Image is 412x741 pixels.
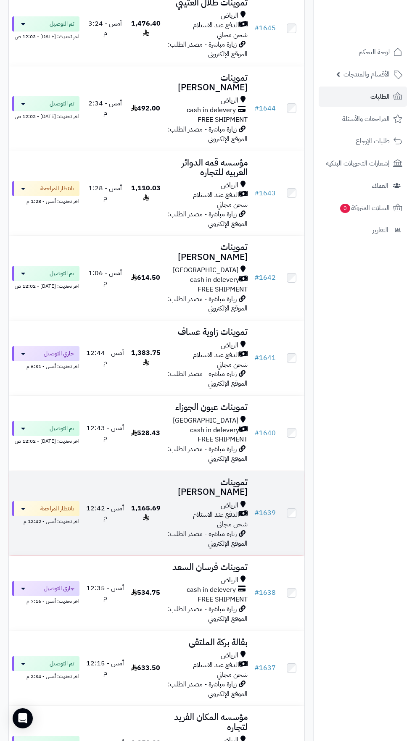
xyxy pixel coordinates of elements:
span: العملاء [372,180,388,192]
span: تم التوصيل [50,269,74,278]
a: #1643 [254,188,276,198]
a: إشعارات التحويلات البنكية [319,153,407,173]
span: الطلبات [370,91,390,102]
a: التقارير [319,220,407,240]
span: 534.75 [131,588,160,598]
div: اخر تحديث: أمس - 12:42 م [12,516,79,525]
a: #1645 [254,23,276,33]
a: #1638 [254,588,276,598]
span: تم التوصيل [50,100,74,108]
span: الرياض [221,575,238,585]
span: زيارة مباشرة - مصدر الطلب: الموقع الإلكتروني [168,39,248,59]
span: cash in delevery [187,105,236,115]
span: 1,476.40 [131,18,161,38]
h3: تموينات [PERSON_NAME] [167,478,248,497]
span: السلات المتروكة [339,202,390,214]
span: # [254,353,259,363]
h3: بقالة بركة الملتقى [167,638,248,647]
span: زيارة مباشرة - مصدر الطلب: الموقع الإلكتروني [168,529,248,549]
span: FREE SHIPMENT [198,115,248,125]
span: [GEOGRAPHIC_DATA] [173,416,238,426]
h3: تموينات زاوية عساف [167,327,248,337]
span: الدفع عند الاستلام [193,660,239,670]
span: الرياض [221,11,238,21]
span: التقارير [372,224,388,236]
span: أمس - 1:28 م [88,183,122,203]
span: [GEOGRAPHIC_DATA] [173,265,238,275]
span: تم التوصيل [50,20,74,28]
a: لوحة التحكم [319,42,407,62]
div: اخر تحديث: [DATE] - 12:03 ص [12,32,79,40]
div: اخر تحديث: [DATE] - 12:02 ص [12,436,79,445]
div: اخر تحديث: أمس - 1:28 م [12,196,79,205]
span: cash in delevery [187,585,236,595]
span: أمس - 3:24 م [88,18,122,38]
span: بانتظار المراجعة [40,184,74,193]
span: # [254,663,259,673]
span: زيارة مباشرة - مصدر الطلب: الموقع الإلكتروني [168,294,248,314]
span: أمس - 12:15 م [86,658,124,678]
span: أمس - 12:43 م [86,423,124,443]
span: # [254,508,259,518]
span: 1,383.75 [131,348,161,368]
span: الرياض [221,341,238,350]
h3: تموينات [PERSON_NAME] [167,73,248,92]
span: الدفع عند الاستلام [193,350,239,360]
span: شحن مجاني [217,670,248,680]
span: تم التوصيل [50,660,74,668]
span: 633.50 [131,663,160,673]
span: أمس - 1:06 م [88,268,122,288]
span: بانتظار المراجعة [40,505,74,513]
span: المراجعات والأسئلة [342,113,390,125]
span: الرياض [221,501,238,510]
span: 492.00 [131,103,160,113]
span: زيارة مباشرة - مصدر الطلب: الموقع الإلكتروني [168,604,248,624]
a: #1640 [254,428,276,438]
a: #1644 [254,103,276,113]
span: الدفع عند الاستلام [193,21,239,30]
h3: تموينات فرسان السعد [167,562,248,572]
span: إشعارات التحويلات البنكية [326,158,390,169]
span: شحن مجاني [217,519,248,529]
a: #1641 [254,353,276,363]
h3: تموينات عيون الجوزاء [167,402,248,412]
span: شحن مجاني [217,30,248,40]
span: 614.50 [131,273,160,283]
span: # [254,273,259,283]
span: الدفع عند الاستلام [193,510,239,520]
span: cash in delevery [190,426,239,435]
a: طلبات الإرجاع [319,131,407,151]
span: الدفع عند الاستلام [193,190,239,200]
h3: مؤسسه قمه الدوائر العربيه للتجاره [167,158,248,177]
span: الرياض [221,651,238,660]
span: زيارة مباشرة - مصدر الطلب: الموقع الإلكتروني [168,124,248,144]
span: 0 [340,204,350,213]
div: اخر تحديث: أمس - 2:34 م [12,671,79,680]
span: الرياض [221,181,238,190]
div: Open Intercom Messenger [13,708,33,728]
span: طلبات الإرجاع [356,135,390,147]
span: الرياض [221,96,238,105]
span: زيارة مباشرة - مصدر الطلب: الموقع الإلكتروني [168,679,248,699]
span: شحن مجاني [217,200,248,210]
a: #1639 [254,508,276,518]
span: FREE SHIPMENT [198,284,248,294]
span: زيارة مباشرة - مصدر الطلب: الموقع الإلكتروني [168,369,248,389]
span: 1,165.69 [131,503,161,523]
span: FREE SHIPMENT [198,594,248,604]
span: FREE SHIPMENT [198,434,248,444]
span: # [254,428,259,438]
span: 1,110.03 [131,183,161,203]
a: #1637 [254,663,276,673]
span: cash in delevery [190,275,239,285]
span: أمس - 2:34 م [88,98,122,118]
span: الأقسام والمنتجات [343,68,390,80]
div: اخر تحديث: [DATE] - 12:02 ص [12,111,79,120]
span: # [254,188,259,198]
span: أمس - 12:44 م [86,348,124,368]
a: المراجعات والأسئلة [319,109,407,129]
div: اخر تحديث: [DATE] - 12:02 ص [12,281,79,290]
span: # [254,23,259,33]
h3: مؤسسه المكان الفريد لتجاره [167,712,248,732]
a: العملاء [319,176,407,196]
